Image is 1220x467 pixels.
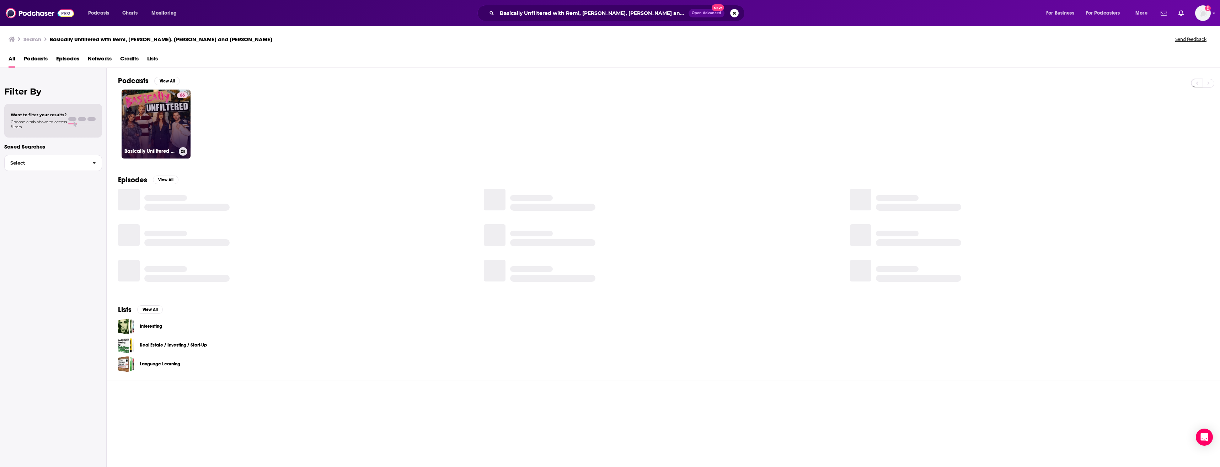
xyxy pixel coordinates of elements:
[1135,8,1147,18] span: More
[1205,5,1211,11] svg: Add a profile image
[4,155,102,171] button: Select
[9,53,15,68] a: All
[689,9,724,17] button: Open AdvancedNew
[1195,5,1211,21] span: Logged in as alisontucker
[4,86,102,97] h2: Filter By
[1041,7,1083,19] button: open menu
[1130,7,1156,19] button: open menu
[118,76,149,85] h2: Podcasts
[1086,8,1120,18] span: For Podcasters
[1158,7,1170,19] a: Show notifications dropdown
[1195,5,1211,21] img: User Profile
[146,7,186,19] button: open menu
[11,119,67,129] span: Choose a tab above to access filters.
[1173,36,1209,42] button: Send feedback
[712,4,724,11] span: New
[56,53,79,68] a: Episodes
[140,360,180,368] a: Language Learning
[1195,5,1211,21] button: Show profile menu
[497,7,689,19] input: Search podcasts, credits, & more...
[88,8,109,18] span: Podcasts
[5,161,87,165] span: Select
[4,143,102,150] p: Saved Searches
[124,148,176,154] h3: Basically Unfiltered with Remi, [PERSON_NAME], [PERSON_NAME] and [PERSON_NAME]
[118,176,178,184] a: EpisodesView All
[23,36,41,43] h3: Search
[1196,429,1213,446] div: Open Intercom Messenger
[137,305,163,314] button: View All
[6,6,74,20] img: Podchaser - Follow, Share and Rate Podcasts
[177,92,188,98] a: 66
[151,8,177,18] span: Monitoring
[118,7,142,19] a: Charts
[140,322,162,330] a: Interesting
[1081,7,1130,19] button: open menu
[118,356,134,372] a: Language Learning
[122,8,138,18] span: Charts
[140,341,207,349] a: Real Estate / Investing / Start-Up
[484,5,751,21] div: Search podcasts, credits, & more...
[118,337,134,353] a: Real Estate / Investing / Start-Up
[1046,8,1074,18] span: For Business
[1176,7,1187,19] a: Show notifications dropdown
[118,318,134,334] a: Interesting
[88,53,112,68] a: Networks
[180,92,185,99] span: 66
[118,76,180,85] a: PodcastsView All
[83,7,118,19] button: open menu
[11,112,67,117] span: Want to filter your results?
[118,176,147,184] h2: Episodes
[120,53,139,68] a: Credits
[118,305,132,314] h2: Lists
[118,305,163,314] a: ListsView All
[154,77,180,85] button: View All
[50,36,272,43] h3: Basically Unfiltered with Remi, [PERSON_NAME], [PERSON_NAME] and [PERSON_NAME]
[147,53,158,68] a: Lists
[122,90,191,159] a: 66Basically Unfiltered with Remi, [PERSON_NAME], [PERSON_NAME] and [PERSON_NAME]
[24,53,48,68] a: Podcasts
[692,11,721,15] span: Open Advanced
[153,176,178,184] button: View All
